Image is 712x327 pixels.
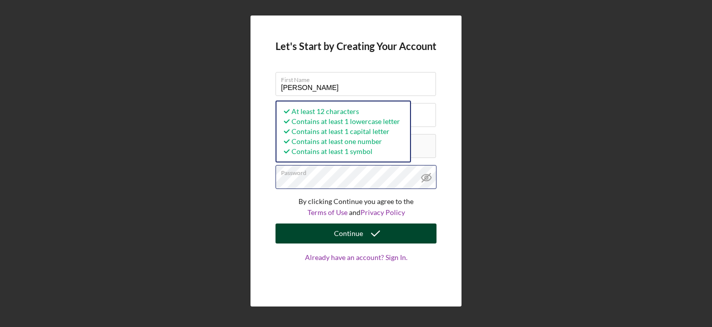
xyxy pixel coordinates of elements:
a: Already have an account? Sign In. [275,253,436,281]
label: First Name [281,72,436,83]
button: Continue [275,223,436,243]
label: Password [281,165,436,176]
div: Continue [334,223,363,243]
a: Privacy Policy [360,208,405,216]
div: At least 12 characters [281,106,400,116]
div: Contains at least 1 symbol [281,146,400,156]
div: Contains at least 1 capital letter [281,126,400,136]
a: Terms of Use [307,208,347,216]
div: Contains at least 1 lowercase letter [281,116,400,126]
h4: Let's Start by Creating Your Account [275,40,436,52]
div: Contains at least one number [281,136,400,146]
p: By clicking Continue you agree to the and [275,196,436,218]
